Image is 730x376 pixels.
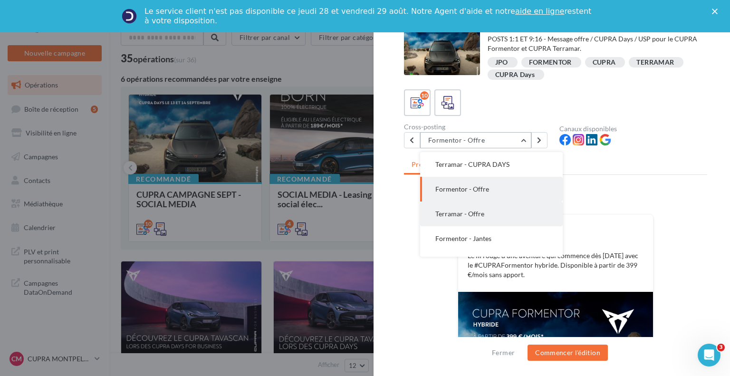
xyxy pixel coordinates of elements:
div: JPO [495,59,508,66]
div: Canaux disponibles [559,125,707,132]
button: Formentor - Offre [420,132,531,148]
button: Fermer [488,347,519,358]
div: CUPRA [593,59,616,66]
div: Fermer [712,9,721,14]
span: 3 [717,344,725,351]
button: Commencer l'édition [528,345,608,361]
a: aide en ligne [515,7,564,16]
div: POSTS 1:1 ET 9:16 - Message offre / CUPRA Days / USP pour le CUPRA Formentor et CUPRA Terramar. [488,34,700,53]
div: Le service client n'est pas disponible ce jeudi 28 et vendredi 29 août. Notre Agent d'aide et not... [144,7,593,26]
span: Terramar - Offre [435,210,484,218]
div: CUPRA Days [495,71,535,78]
div: FORMENTOR [529,59,572,66]
div: TERRAMAR [636,59,674,66]
img: Profile image for Service-Client [122,9,137,24]
span: Formentor - Offre [435,185,489,193]
span: Terramar - CUPRA DAYS [435,160,509,168]
span: Formentor - Jantes [435,234,491,242]
button: Terramar - CUPRA DAYS [420,152,563,177]
div: 10 [420,91,429,100]
p: Le fil rouge d’une aventure qui commence dès [DATE] avec le #CUPRAFormentor hybride. Disponible à... [468,251,644,280]
button: Formentor - Jantes [420,226,563,251]
button: Terramar - Offre [420,202,563,226]
iframe: Intercom live chat [698,344,720,366]
button: Formentor - Offre [420,177,563,202]
div: Description [488,26,700,32]
div: Cross-posting [404,124,552,130]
